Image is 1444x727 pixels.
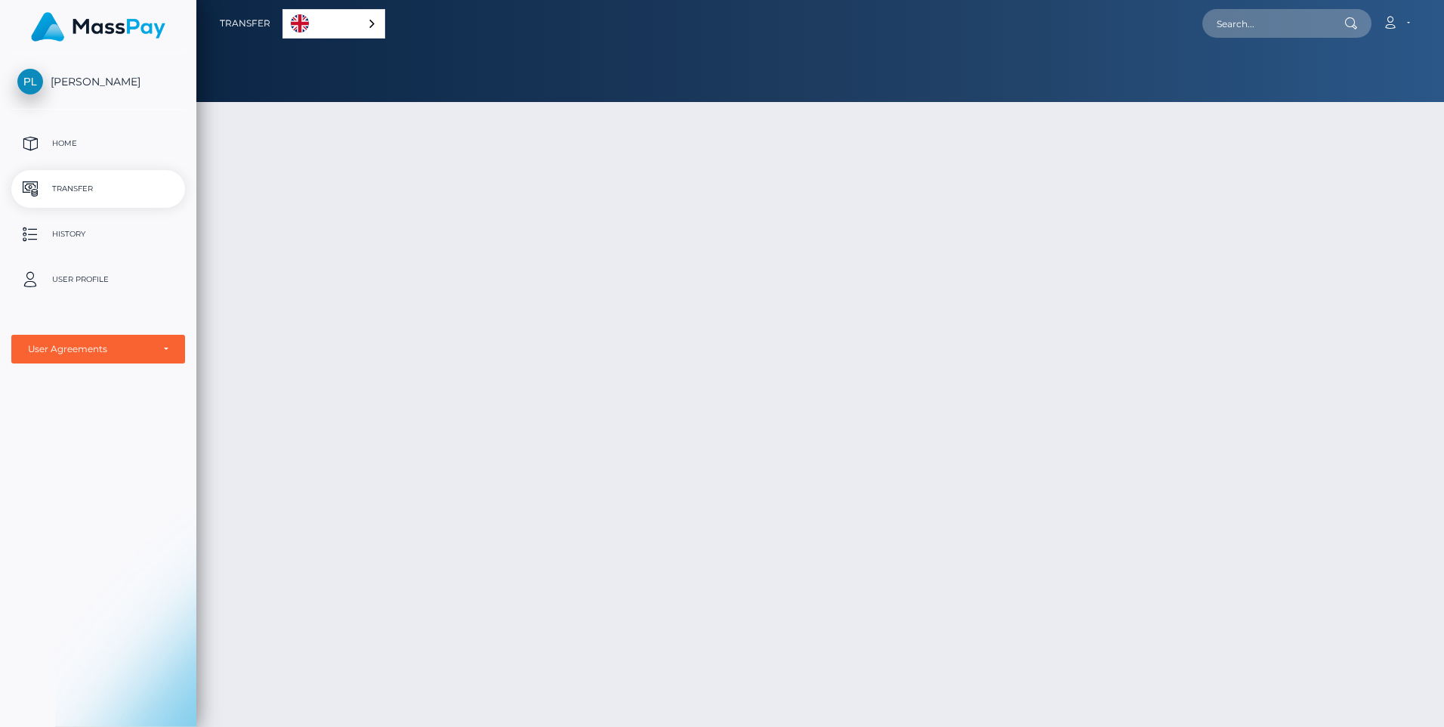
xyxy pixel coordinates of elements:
p: History [17,223,179,246]
p: Transfer [17,178,179,200]
div: User Agreements [28,343,152,355]
a: Transfer [220,8,270,39]
p: Home [17,132,179,155]
a: Transfer [11,170,185,208]
a: English [283,10,384,38]
a: User Profile [11,261,185,299]
span: [PERSON_NAME] [11,75,185,88]
aside: Language selected: English [282,9,385,39]
img: MassPay [31,12,165,42]
input: Search... [1202,9,1344,38]
p: User Profile [17,268,179,291]
button: User Agreements [11,335,185,363]
div: Language [282,9,385,39]
a: Home [11,125,185,162]
a: History [11,215,185,253]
